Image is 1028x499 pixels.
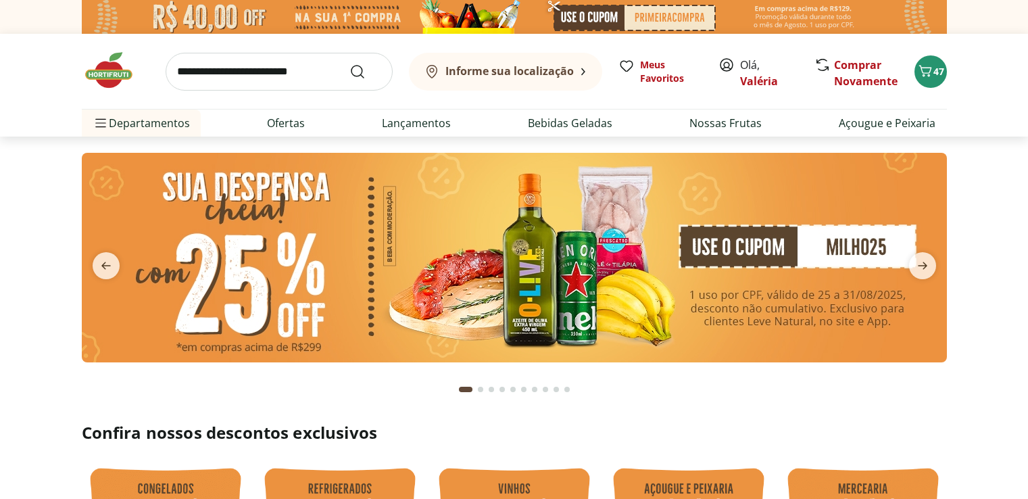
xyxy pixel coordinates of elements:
[914,55,947,88] button: Carrinho
[82,153,947,362] img: cupom
[518,373,529,406] button: Go to page 6 from fs-carousel
[689,115,762,131] a: Nossas Frutas
[93,107,109,139] button: Menu
[740,74,778,89] a: Valéria
[409,53,602,91] button: Informe sua localização
[349,64,382,80] button: Submit Search
[508,373,518,406] button: Go to page 5 from fs-carousel
[933,65,944,78] span: 47
[382,115,451,131] a: Lançamentos
[497,373,508,406] button: Go to page 4 from fs-carousel
[529,373,540,406] button: Go to page 7 from fs-carousel
[618,58,702,85] a: Meus Favoritos
[839,115,935,131] a: Açougue e Peixaria
[267,115,305,131] a: Ofertas
[445,64,574,78] b: Informe sua localização
[562,373,572,406] button: Go to page 10 from fs-carousel
[540,373,551,406] button: Go to page 8 from fs-carousel
[456,373,475,406] button: Current page from fs-carousel
[166,53,393,91] input: search
[834,57,898,89] a: Comprar Novamente
[82,252,130,279] button: previous
[740,57,800,89] span: Olá,
[82,50,149,91] img: Hortifruti
[640,58,702,85] span: Meus Favoritos
[898,252,947,279] button: next
[475,373,486,406] button: Go to page 2 from fs-carousel
[82,422,947,444] h2: Confira nossos descontos exclusivos
[93,107,190,139] span: Departamentos
[528,115,612,131] a: Bebidas Geladas
[551,373,562,406] button: Go to page 9 from fs-carousel
[486,373,497,406] button: Go to page 3 from fs-carousel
